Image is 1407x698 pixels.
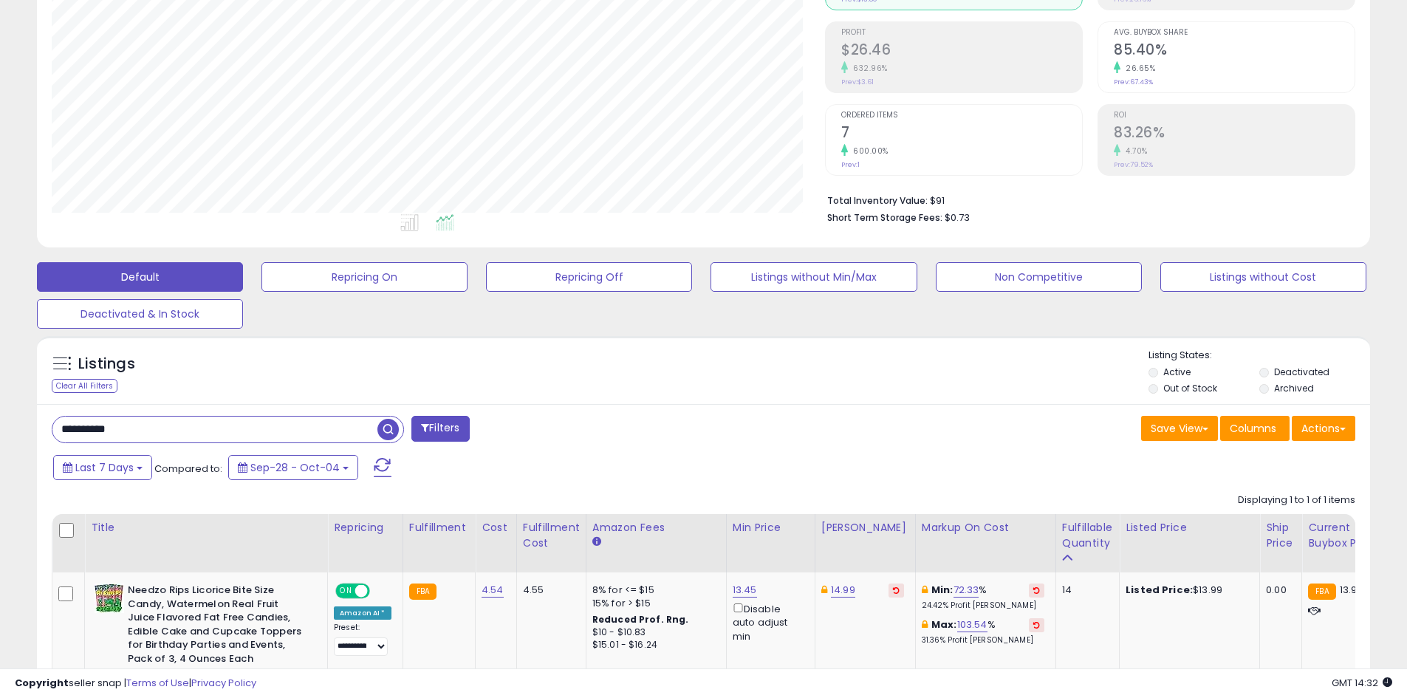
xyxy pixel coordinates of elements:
span: Columns [1230,421,1276,436]
a: 13.45 [733,583,757,598]
th: The percentage added to the cost of goods (COGS) that forms the calculator for Min & Max prices. [915,514,1055,572]
button: Repricing Off [486,262,692,292]
button: Last 7 Days [53,455,152,480]
small: Prev: 67.43% [1114,78,1153,86]
span: ROI [1114,112,1355,120]
small: FBA [409,584,437,600]
h2: 7 [841,124,1082,144]
strong: Copyright [15,676,69,690]
div: Fulfillment [409,520,469,536]
label: Deactivated [1274,366,1329,378]
label: Archived [1274,382,1314,394]
a: Privacy Policy [191,676,256,690]
div: Ship Price [1266,520,1295,551]
span: Profit [841,29,1082,37]
div: Amazon Fees [592,520,720,536]
span: Sep-28 - Oct-04 [250,460,340,475]
small: 632.96% [848,63,888,74]
b: Reduced Prof. Rng. [592,613,689,626]
span: ON [337,585,355,598]
div: Clear All Filters [52,379,117,393]
b: Listed Price: [1126,583,1193,597]
button: Deactivated & In Stock [37,299,243,329]
button: Sep-28 - Oct-04 [228,455,358,480]
a: Terms of Use [126,676,189,690]
i: This overrides the store level Dynamic Max Price for this listing [821,585,827,595]
button: Save View [1141,416,1218,441]
i: This overrides the store level max markup for this listing [922,620,928,629]
div: 14 [1062,584,1108,597]
label: Out of Stock [1163,382,1217,394]
div: 0.00 [1266,584,1290,597]
button: Actions [1292,416,1355,441]
div: seller snap | | [15,677,256,691]
div: 4.55 [523,584,575,597]
div: Current Buybox Price [1308,520,1384,551]
p: 31.36% Profit [PERSON_NAME] [922,635,1044,646]
div: Listed Price [1126,520,1253,536]
button: Default [37,262,243,292]
i: Revert to store-level Dynamic Max Price [893,586,900,594]
button: Columns [1220,416,1290,441]
p: Listing States: [1148,349,1370,363]
div: Cost [482,520,510,536]
div: Preset: [334,623,391,656]
span: 13.99 [1340,583,1363,597]
h2: 83.26% [1114,124,1355,144]
div: Min Price [733,520,809,536]
div: $15.01 - $16.24 [592,639,715,651]
div: 15% for > $15 [592,597,715,610]
small: Prev: 1 [841,160,860,169]
h2: 85.40% [1114,41,1355,61]
span: $0.73 [945,211,970,225]
small: FBA [1308,584,1335,600]
button: Repricing On [261,262,468,292]
small: 4.70% [1120,146,1148,157]
div: Fulfillable Quantity [1062,520,1113,551]
div: % [922,618,1044,646]
h5: Listings [78,354,135,374]
div: Fulfillment Cost [523,520,580,551]
a: 103.54 [957,617,987,632]
span: Ordered Items [841,112,1082,120]
div: Amazon AI * [334,606,391,620]
div: Markup on Cost [922,520,1050,536]
small: 600.00% [848,146,889,157]
div: Title [91,520,321,536]
small: 26.65% [1120,63,1155,74]
b: Short Term Storage Fees: [827,211,942,224]
span: Last 7 Days [75,460,134,475]
li: $91 [827,191,1344,208]
button: Listings without Cost [1160,262,1366,292]
a: 14.99 [831,583,855,598]
div: Displaying 1 to 1 of 1 items [1238,493,1355,507]
button: Listings without Min/Max [711,262,917,292]
a: 72.33 [954,583,979,598]
button: Non Competitive [936,262,1142,292]
h2: $26.46 [841,41,1082,61]
small: Prev: 79.52% [1114,160,1153,169]
a: 4.54 [482,583,504,598]
b: Max: [931,617,957,632]
div: [PERSON_NAME] [821,520,909,536]
div: Disable auto adjust min [733,601,804,643]
div: $10 - $10.83 [592,626,715,639]
label: Active [1163,366,1191,378]
img: 51XV6eiqKQL._SL40_.jpg [95,584,124,613]
b: Min: [931,583,954,597]
span: Compared to: [154,462,222,476]
div: $13.99 [1126,584,1248,597]
i: Revert to store-level Max Markup [1033,621,1040,629]
span: Avg. Buybox Share [1114,29,1355,37]
i: This overrides the store level min markup for this listing [922,585,928,595]
button: Filters [411,416,469,442]
small: Amazon Fees. [592,536,601,549]
div: Repricing [334,520,397,536]
i: Revert to store-level Min Markup [1033,586,1040,594]
span: OFF [368,585,391,598]
div: 8% for <= $15 [592,584,715,597]
span: 2025-10-13 14:32 GMT [1332,676,1392,690]
small: Prev: $3.61 [841,78,874,86]
div: % [922,584,1044,611]
p: 24.42% Profit [PERSON_NAME] [922,601,1044,611]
